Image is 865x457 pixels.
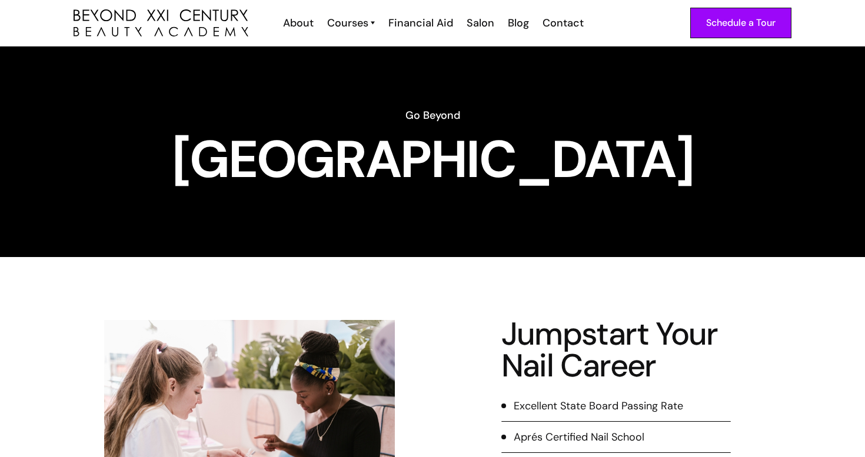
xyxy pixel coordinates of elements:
[508,15,529,31] div: Blog
[327,15,368,31] div: Courses
[543,15,584,31] div: Contact
[467,15,494,31] div: Salon
[535,15,590,31] a: Contact
[690,8,791,38] a: Schedule a Tour
[275,15,320,31] a: About
[500,15,535,31] a: Blog
[381,15,459,31] a: Financial Aid
[283,15,314,31] div: About
[172,126,693,193] strong: [GEOGRAPHIC_DATA]
[459,15,500,31] a: Salon
[327,15,375,31] a: Courses
[74,9,248,37] a: home
[388,15,453,31] div: Financial Aid
[706,15,776,31] div: Schedule a Tour
[514,398,683,413] div: Excellent State Board Passing Rate
[514,429,644,445] div: Aprés Certified Nail School
[74,9,248,37] img: beyond 21st century beauty academy logo
[74,108,791,123] h6: Go Beyond
[501,318,731,382] h2: Jumpstart Your Nail Career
